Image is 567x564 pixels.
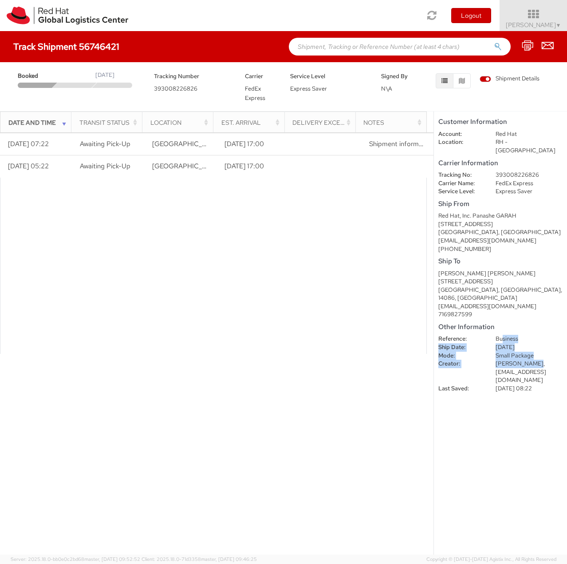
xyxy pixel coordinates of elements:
[432,187,489,196] dt: Service Level:
[80,162,130,171] span: Awaiting Pick-Up
[18,72,56,80] span: Booked
[432,171,489,179] dt: Tracking No:
[506,21,561,29] span: [PERSON_NAME]
[290,73,368,79] h5: Service Level
[245,85,265,102] span: FedEx Express
[369,139,477,148] span: Shipment information sent to FedEx
[438,212,563,220] div: Red Hat, Inc. Panashe GARAH
[438,270,563,278] div: [PERSON_NAME] [PERSON_NAME]
[8,118,69,127] div: Date and Time
[451,8,491,23] button: Logout
[438,237,563,245] div: [EMAIL_ADDRESS][DOMAIN_NAME]
[432,360,489,368] dt: Creator:
[150,118,211,127] div: Location
[432,138,489,147] dt: Location:
[438,220,563,229] div: [STREET_ADDRESS]
[438,200,563,208] h5: Ship From
[201,556,257,562] span: master, [DATE] 09:46:25
[480,75,539,84] label: Shipment Details
[438,159,563,167] h5: Carrier Information
[363,118,424,127] div: Notes
[438,118,563,126] h5: Customer Information
[480,75,539,83] span: Shipment Details
[438,310,563,319] div: 7169827599
[290,85,327,92] span: Express Saver
[432,335,489,343] dt: Reference:
[438,323,563,331] h5: Other Information
[432,343,489,352] dt: Ship Date:
[142,556,257,562] span: Client: 2025.18.0-71d3358
[154,85,197,92] span: 393008226826
[152,162,363,171] span: RALEIGH, NC, US
[438,302,563,311] div: [EMAIL_ADDRESS][DOMAIN_NAME]
[381,73,413,79] h5: Signed By
[217,133,289,155] td: [DATE] 17:00
[438,228,563,237] div: [GEOGRAPHIC_DATA], [GEOGRAPHIC_DATA]
[432,179,489,188] dt: Carrier Name:
[381,85,392,92] span: N\A
[79,118,140,127] div: Transit Status
[7,7,128,24] img: rh-logistics-00dfa346123c4ec078e1.svg
[217,155,289,178] td: [DATE] 17:00
[221,118,282,127] div: Est. Arrival
[496,360,545,367] span: [PERSON_NAME],
[432,352,489,360] dt: Mode:
[84,556,140,562] span: master, [DATE] 09:52:52
[438,286,563,302] div: [GEOGRAPHIC_DATA], [GEOGRAPHIC_DATA], 14086, [GEOGRAPHIC_DATA]
[432,385,489,393] dt: Last Saved:
[438,258,563,265] h5: Ship To
[11,556,140,562] span: Server: 2025.18.0-bb0e0c2bd68
[438,278,563,286] div: [STREET_ADDRESS]
[13,42,119,52] h4: Track Shipment 56746421
[152,139,363,148] span: RALEIGH, NC, US
[154,73,232,79] h5: Tracking Number
[432,130,489,139] dt: Account:
[556,22,561,29] span: ▼
[292,118,353,127] div: Delivery Exception
[438,245,563,254] div: [PHONE_NUMBER]
[245,73,277,79] h5: Carrier
[80,139,130,148] span: Awaiting Pick-Up
[289,38,511,56] input: Shipment, Tracking or Reference Number (at least 4 chars)
[95,71,114,79] div: [DATE]
[426,556,556,563] span: Copyright © [DATE]-[DATE] Agistix Inc., All Rights Reserved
